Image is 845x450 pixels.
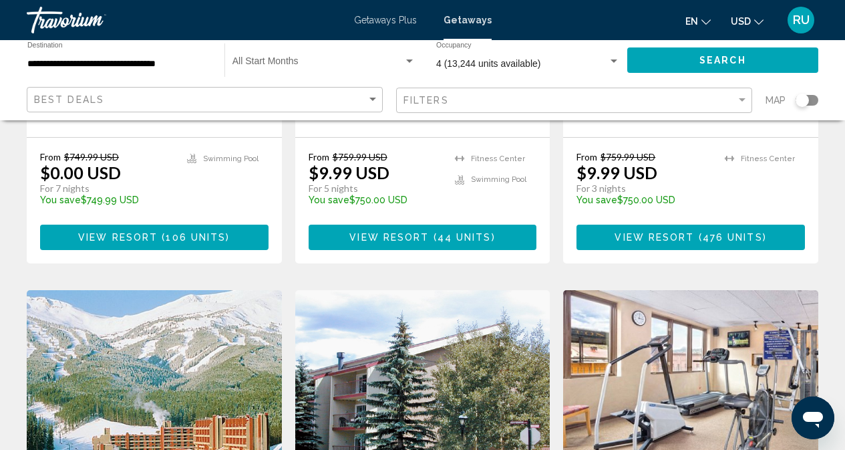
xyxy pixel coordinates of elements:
[793,13,810,27] span: RU
[766,91,786,110] span: Map
[309,183,442,195] p: For 5 nights
[685,11,711,31] button: Change language
[699,55,746,66] span: Search
[333,151,387,162] span: $759.99 USD
[784,6,818,34] button: User Menu
[436,58,540,69] span: 4 (13,244 units available)
[471,154,525,163] span: Fitness Center
[703,233,763,243] span: 476 units
[731,16,751,27] span: USD
[40,195,174,205] p: $749.99 USD
[576,225,805,249] button: View Resort(476 units)
[792,397,834,439] iframe: Button to launch messaging window
[309,162,389,183] p: $9.99 USD
[354,15,417,25] a: Getaways Plus
[34,94,104,105] span: Best Deals
[40,225,269,249] button: View Resort(106 units)
[349,233,429,243] span: View Resort
[695,233,767,243] span: ( )
[576,195,617,205] span: You save
[444,15,492,25] a: Getaways
[576,162,657,183] p: $9.99 USD
[40,151,61,162] span: From
[576,195,711,205] p: $750.00 USD
[601,151,655,162] span: $759.99 USD
[64,151,119,162] span: $749.99 USD
[471,175,526,184] span: Swimming Pool
[203,154,259,163] span: Swimming Pool
[741,154,795,163] span: Fitness Center
[438,233,492,243] span: 44 units
[309,151,329,162] span: From
[40,162,121,183] p: $0.00 USD
[731,11,764,31] button: Change currency
[429,233,495,243] span: ( )
[78,233,158,243] span: View Resort
[158,233,230,243] span: ( )
[576,183,711,195] p: For 3 nights
[576,151,597,162] span: From
[685,16,698,27] span: en
[34,94,379,106] mat-select: Sort by
[396,87,752,114] button: Filter
[309,195,442,205] p: $750.00 USD
[309,225,537,249] button: View Resort(44 units)
[403,95,449,106] span: Filters
[40,183,174,195] p: For 7 nights
[27,7,341,33] a: Travorium
[40,195,81,205] span: You save
[309,195,349,205] span: You save
[627,47,818,72] button: Search
[166,233,226,243] span: 106 units
[615,233,694,243] span: View Resort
